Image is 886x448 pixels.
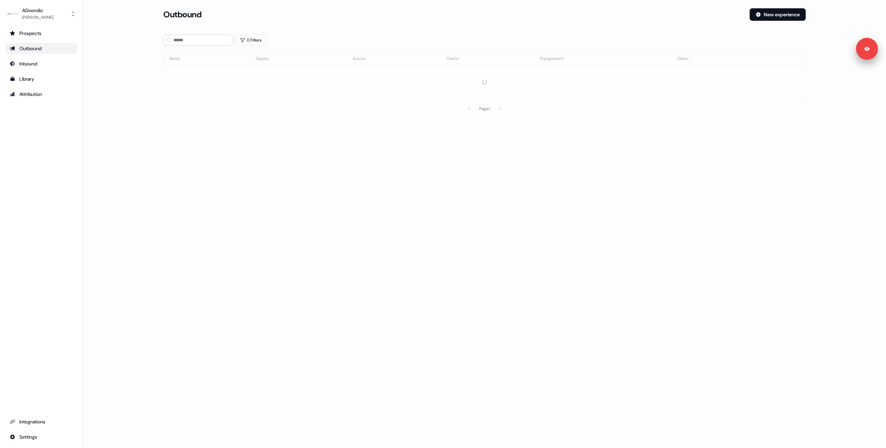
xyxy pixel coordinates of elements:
button: 0 Filters [235,35,266,46]
div: Attribution [10,91,73,98]
div: [PERSON_NAME] [22,14,53,21]
a: Go to templates [6,73,77,84]
a: Go to attribution [6,89,77,100]
div: Outbound [10,45,73,52]
a: Go to integrations [6,416,77,427]
button: New experience [750,8,806,21]
button: ADvendio[PERSON_NAME] [6,6,77,22]
div: Settings [10,433,73,440]
div: Library [10,75,73,82]
div: Inbound [10,60,73,67]
div: Prospects [10,30,73,37]
div: ADvendio [22,7,53,14]
h3: Outbound [163,9,201,20]
a: Go to outbound experience [6,43,77,54]
div: Integrations [10,418,73,425]
a: Go to Inbound [6,58,77,69]
a: Go to prospects [6,28,77,39]
a: Go to integrations [6,431,77,442]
